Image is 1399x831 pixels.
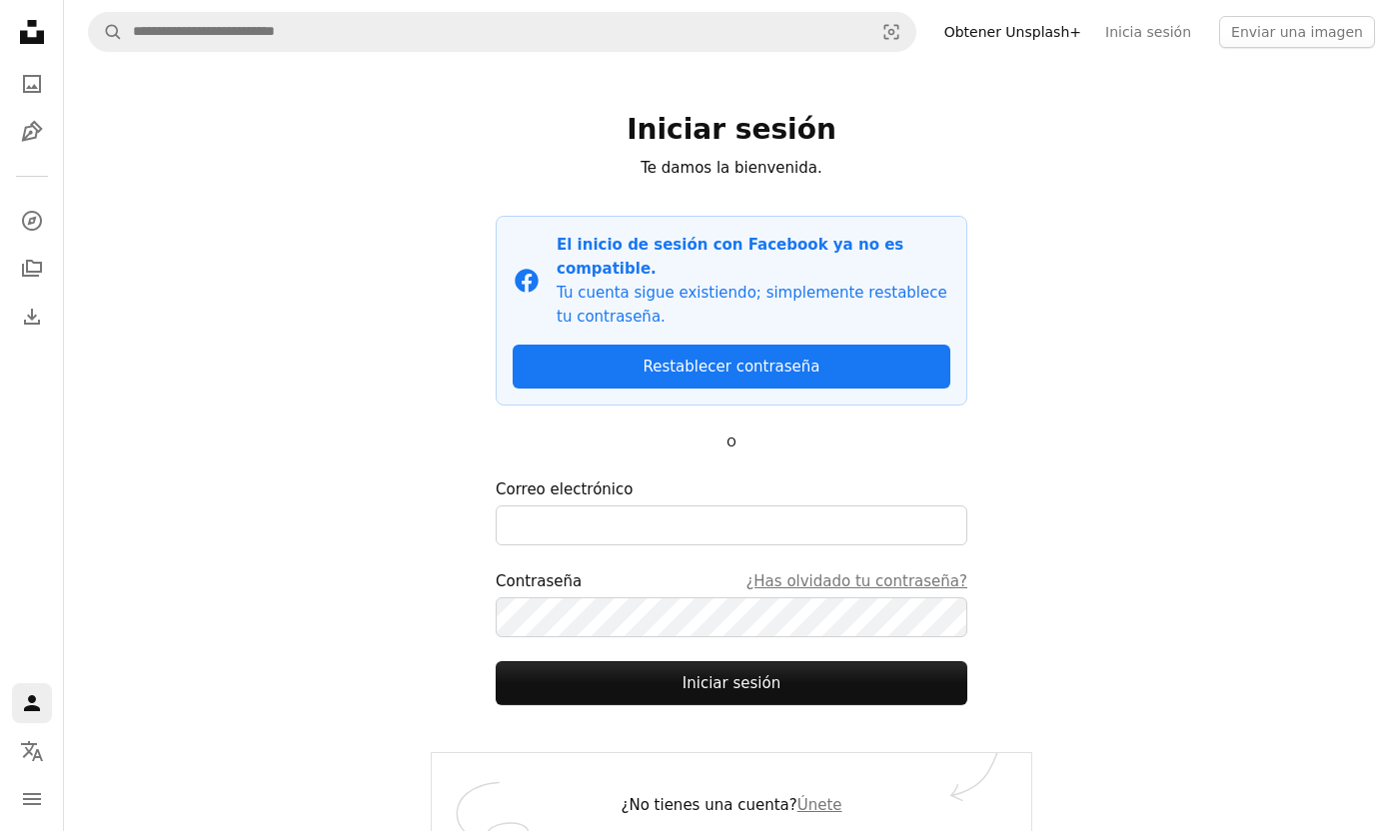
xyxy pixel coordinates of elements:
[726,435,735,449] small: O
[12,731,52,771] button: Idioma
[745,569,967,593] a: ¿Has olvidado tu contraseña?
[12,64,52,104] a: Fotos
[496,112,967,148] h1: Iniciar sesión
[496,597,967,637] input: Contraseña¿Has olvidado tu contraseña?
[89,13,123,51] button: Buscar en Unsplash
[513,345,950,389] a: Restablecer contraseña
[12,779,52,819] button: Menú
[557,281,950,329] p: Tu cuenta sigue existiendo; simplemente restablece tu contraseña.
[496,661,967,705] button: Iniciar sesión
[12,12,52,56] a: Inicio — Unsplash
[1219,16,1375,48] button: Enviar una imagen
[557,233,950,281] p: El inicio de sesión con Facebook ya no es compatible.
[932,16,1093,48] a: Obtener Unsplash+
[12,112,52,152] a: Ilustraciones
[12,297,52,337] a: Historial de descargas
[797,796,842,814] a: Únete
[1093,16,1203,48] a: Inicia sesión
[867,13,915,51] button: Búsqueda visual
[12,201,52,241] a: Explorar
[88,12,916,52] form: Encuentra imágenes en todo el sitio
[496,156,967,180] p: Te damos la bienvenida.
[12,249,52,289] a: Colecciones
[496,569,967,593] div: Contraseña
[496,477,967,545] label: Correo electrónico
[12,683,52,723] a: Iniciar sesión / Registrarse
[496,505,967,545] input: Correo electrónico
